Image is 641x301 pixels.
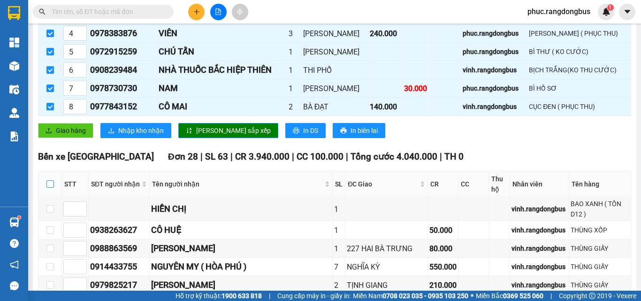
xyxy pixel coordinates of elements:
[150,239,333,258] td: CHU THƯƠNG TÍN
[90,242,148,255] div: 0988863569
[89,258,150,276] td: 0914433755
[10,260,19,269] span: notification
[235,151,290,162] span: CR 3.940.000
[151,278,331,292] div: [PERSON_NAME]
[151,260,331,273] div: NGUYÊN MY ( HÒA PHÚ )
[303,83,366,94] div: [PERSON_NAME]
[89,61,157,79] td: 0908239484
[607,4,614,11] sup: 1
[9,85,19,94] img: warehouse-icon
[89,98,157,116] td: 0977843152
[150,197,333,221] td: HIỀN CHỊ
[9,108,19,118] img: warehouse-icon
[382,292,468,300] strong: 0708 023 035 - 0935 103 250
[159,27,286,40] div: VIÊN
[370,28,401,39] div: 240.000
[471,294,473,298] span: ⚪️
[289,46,299,58] div: 1
[200,151,203,162] span: |
[303,28,366,39] div: [PERSON_NAME]
[9,131,19,141] img: solution-icon
[529,46,629,57] div: BÌ THƯ ( KO CƯỚC)
[334,203,343,215] div: 1
[289,101,299,113] div: 2
[334,243,343,255] div: 1
[151,202,331,216] div: HIỀN CHỊ
[511,204,567,214] div: vinh.rangdongbus
[404,83,430,94] div: 30.000
[215,8,221,15] span: file-add
[89,221,150,239] td: 0938263627
[230,151,233,162] span: |
[289,64,299,76] div: 1
[237,8,243,15] span: aim
[463,46,526,57] div: phuc.rangdongbus
[571,280,629,290] div: THÙNG GIẤY
[609,4,612,11] span: 1
[529,28,629,39] div: [PERSON_NAME] ( PHỤC THU)
[221,292,262,300] strong: 1900 633 818
[56,125,86,136] span: Giao hàng
[9,217,19,227] img: warehouse-icon
[285,123,326,138] button: printerIn DS
[619,4,635,20] button: caret-down
[476,291,543,301] span: Miền Bắc
[159,45,286,58] div: CHÚ TẤN
[108,127,114,135] span: download
[8,6,20,20] img: logo-vxr
[529,83,629,93] div: BÌ HỒ SƠ
[293,127,299,135] span: printer
[90,278,148,292] div: 0979825217
[510,171,569,197] th: Nhân viên
[5,51,65,71] li: VP Bến xe Miền Đông
[157,43,288,61] td: CHÚ TẤN
[38,123,93,138] button: uploadGiao hàng
[334,279,343,291] div: 2
[458,171,489,197] th: CC
[303,64,366,76] div: THI PHỔ
[89,239,150,258] td: 0988863569
[157,79,288,98] td: NAM
[90,260,148,273] div: 0914433755
[602,8,610,16] img: icon-new-feature
[429,224,457,236] div: 50.000
[569,171,631,197] th: Tên hàng
[151,224,331,237] div: CÔ HUỆ
[39,8,46,15] span: search
[428,171,458,197] th: CR
[463,101,526,112] div: vinh.rangdongbus
[334,261,343,273] div: 7
[347,261,426,273] div: NGHĨA KỲ
[168,151,198,162] span: Đơn 28
[529,101,629,112] div: CỤC ĐEN ( PHỤC THU)
[52,7,162,17] input: Tìm tên, số ĐT hoặc mã đơn
[303,125,318,136] span: In DS
[193,8,200,15] span: plus
[157,98,288,116] td: CÔ MAI
[89,79,157,98] td: 0978730730
[100,123,171,138] button: downloadNhập kho nhận
[186,127,192,135] span: sort-ascending
[62,171,89,197] th: STT
[571,243,629,254] div: THÙNG GIẤY
[370,101,401,113] div: 140.000
[159,100,286,113] div: CÔ MAI
[429,261,457,273] div: 550.000
[303,46,366,58] div: [PERSON_NAME]
[511,262,567,272] div: vinh.rangdongbus
[90,63,155,77] div: 0908239484
[150,221,333,239] td: CÔ HUỆ
[89,276,150,294] td: 0979825217
[10,281,19,290] span: message
[333,171,345,197] th: SL
[277,291,351,301] span: Cung cấp máy in - giấy in:
[90,27,155,40] div: 0978383876
[188,4,205,20] button: plus
[269,291,270,301] span: |
[511,225,567,235] div: vinh.rangdongbus
[348,179,418,189] span: ĐC Giao
[150,276,333,294] td: KIM HOÀNG
[346,151,348,162] span: |
[463,65,526,75] div: vinh.rangdongbus
[489,171,510,197] th: Thu hộ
